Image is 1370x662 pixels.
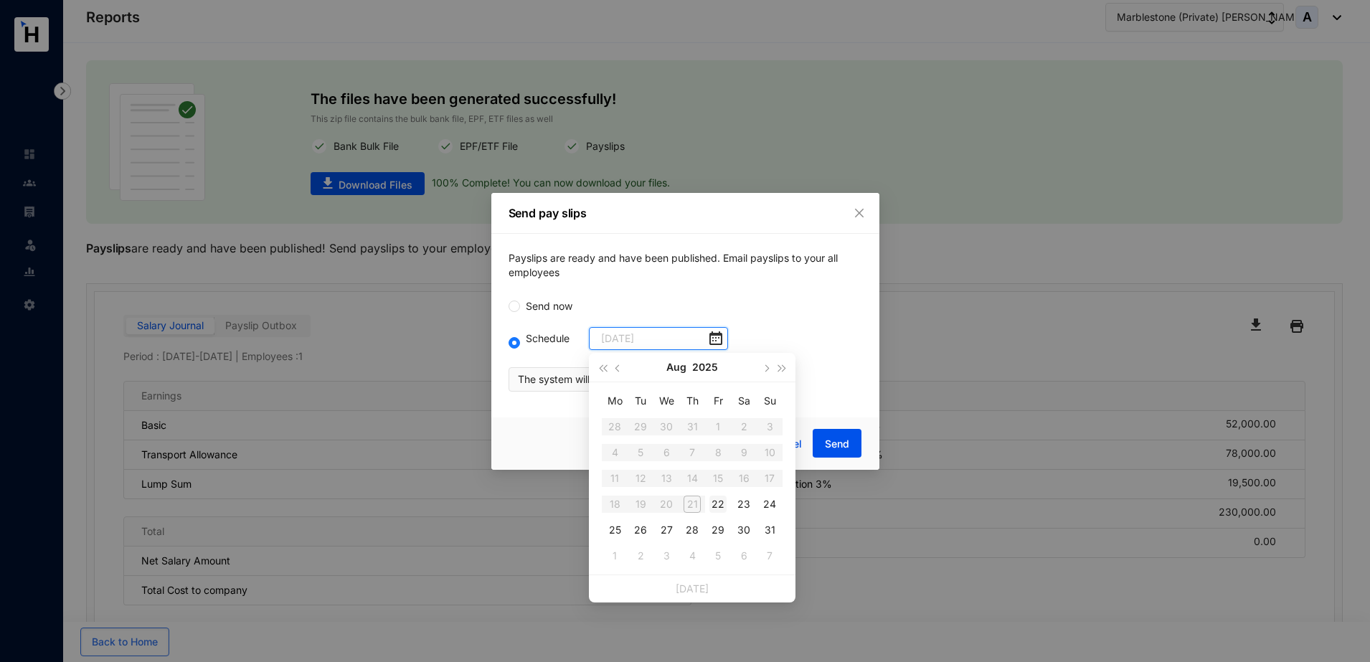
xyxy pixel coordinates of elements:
div: 31 [761,521,778,539]
div: 24 [761,496,778,513]
span: close [854,207,865,219]
div: 29 [709,521,727,539]
div: 28 [684,521,701,539]
div: 30 [735,521,752,539]
th: Su [757,388,783,414]
td: 2025-09-03 [653,543,679,569]
div: 6 [735,547,752,564]
td: 2025-08-30 [731,517,757,543]
td: 2025-08-29 [705,517,731,543]
td: 2025-09-07 [757,543,783,569]
p: Send pay slips [509,204,862,222]
td: 2025-08-31 [757,517,783,543]
div: 23 [735,496,752,513]
div: 2 [632,547,649,564]
td: 2025-08-27 [653,517,679,543]
td: 2025-08-23 [731,491,757,517]
button: Send [813,429,861,458]
input: Select date [601,331,707,346]
td: 2025-08-25 [602,517,628,543]
td: 2025-08-22 [705,491,731,517]
th: Sa [731,388,757,414]
span: Schedule [520,331,575,346]
div: 22 [709,496,727,513]
div: 7 [761,547,778,564]
td: 2025-08-26 [628,517,653,543]
th: Th [679,388,705,414]
button: Close [851,205,867,221]
div: 4 [684,547,701,564]
th: Mo [602,388,628,414]
th: Fr [705,388,731,414]
th: Tu [628,388,653,414]
p: The system will send the emails at 6.30 am [513,371,720,387]
div: 1 [606,547,623,564]
span: Send now [520,298,578,314]
button: Aug [666,353,686,382]
td: 2025-09-05 [705,543,731,569]
span: Send [825,437,849,451]
th: We [653,388,679,414]
td: 2025-08-24 [757,491,783,517]
div: 26 [632,521,649,539]
td: 2025-09-04 [679,543,705,569]
button: 2025 [692,353,718,382]
p: Payslips are ready and have been published. Email payslips to your all employees [509,251,862,280]
div: 27 [658,521,675,539]
div: 25 [606,521,623,539]
td: 2025-09-02 [628,543,653,569]
div: 3 [658,547,675,564]
td: 2025-09-06 [731,543,757,569]
td: 2025-09-01 [602,543,628,569]
div: 5 [709,547,727,564]
td: 2025-08-28 [679,517,705,543]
